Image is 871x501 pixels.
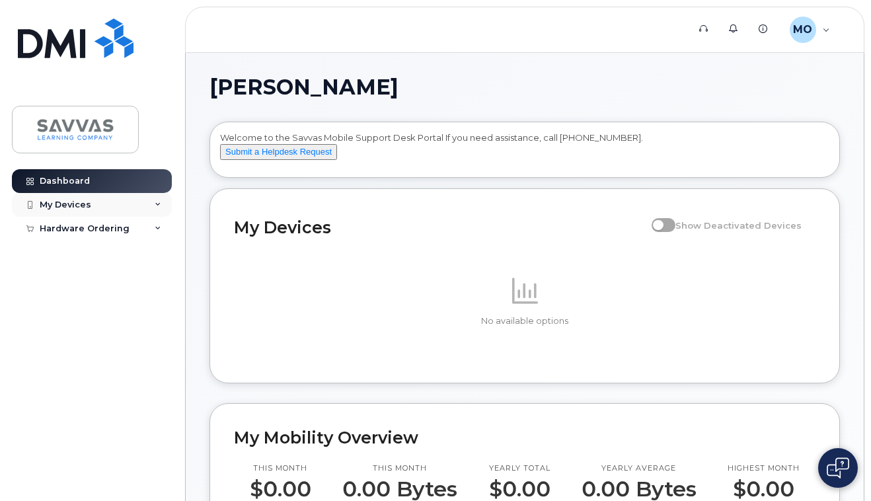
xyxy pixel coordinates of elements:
[728,477,800,501] p: $0.00
[342,463,457,474] p: This month
[489,463,550,474] p: Yearly total
[582,463,697,474] p: Yearly average
[209,77,398,97] span: [PERSON_NAME]
[675,220,802,231] span: Show Deactivated Devices
[250,477,311,501] p: $0.00
[728,463,800,474] p: Highest month
[234,428,815,447] h2: My Mobility Overview
[652,213,662,223] input: Show Deactivated Devices
[220,144,337,161] button: Submit a Helpdesk Request
[220,146,337,157] a: Submit a Helpdesk Request
[342,477,457,501] p: 0.00 Bytes
[250,463,311,474] p: This month
[489,477,550,501] p: $0.00
[582,477,697,501] p: 0.00 Bytes
[220,132,829,173] div: Welcome to the Savvas Mobile Support Desk Portal If you need assistance, call [PHONE_NUMBER].
[234,217,645,237] h2: My Devices
[827,457,849,479] img: Open chat
[234,315,815,327] p: No available options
